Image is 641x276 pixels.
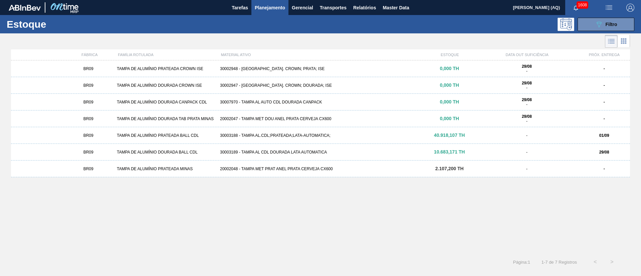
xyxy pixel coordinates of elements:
[604,116,605,121] strong: -
[626,4,634,12] img: Logout
[577,1,588,9] span: 1608
[9,5,41,11] img: TNhmsLtSVTkK8tSr43FrP2fwEKptu5GPRR3wAAAABJRU5ErkJggg==
[526,85,527,90] span: -
[217,133,424,138] div: 30003188 - TAMPA AL.CDL;PRATEADA;LATA-AUTOMATICA;
[599,133,609,138] strong: 01/09
[114,116,217,121] div: TAMPA DE ALUMÍNIO DOURADA TAB PRATA MINAS
[7,20,106,28] h1: Estoque
[605,4,613,12] img: userActions
[218,53,424,57] div: MATERIAL ATIVO
[578,18,634,31] button: Filtro
[579,53,630,57] div: PRÓX. ENTREGA
[522,64,532,69] strong: 29/08
[83,167,93,171] span: BR09
[558,18,574,31] div: Pogramando: nenhum usuário selecionado
[83,133,93,138] span: BR09
[618,35,630,48] div: Visão em Cards
[604,167,605,171] strong: -
[83,150,93,155] span: BR09
[526,167,527,171] span: -
[440,66,459,71] span: 0,000 TH
[526,119,527,123] span: -
[255,4,285,12] span: Planejamento
[114,83,217,88] div: TAMPA DE ALUMÍNIO DOURADA CROWN ISE
[217,150,424,155] div: 30003189 - TAMPA AL CDL DOURADA LATA AUTOMATICA
[434,149,465,155] span: 10.683,171 TH
[604,100,605,104] strong: -
[217,116,424,121] div: 20002047 - TAMPA MET DOU ANEL PRATA CERVEJA CX600
[64,53,115,57] div: FÁBRICA
[522,81,532,85] strong: 29/08
[604,66,605,71] strong: -
[217,83,424,88] div: 30002947 - [GEOGRAPHIC_DATA]. CROWN; DOURADA; ISE
[114,100,217,104] div: TAMPA DE ALUMÍNIO DOURADA CANPACK CDL
[440,116,459,121] span: 0,000 TH
[604,83,605,88] strong: -
[526,150,527,155] span: -
[232,4,248,12] span: Tarefas
[217,66,424,71] div: 30002948 - [GEOGRAPHIC_DATA]. CROWN; PRATA; ISE
[115,53,218,57] div: FAMÍLIA ROTULADA
[217,100,424,104] div: 30007970 - TAMPA AL AUTO CDL DOURADA CANPACK
[540,260,577,265] span: 1 - 7 de 7 Registros
[114,133,217,138] div: TAMPA DE ALUMÍNIO PRATEADA BALL CDL
[114,150,217,155] div: TAMPA DE ALUMÍNIO DOURADA BALL CDL
[599,150,609,155] strong: 29/08
[605,35,618,48] div: Visão em Lista
[434,132,465,138] span: 40.918,107 TH
[83,83,93,88] span: BR09
[83,66,93,71] span: BR09
[522,114,532,119] strong: 29/08
[217,167,424,171] div: 20002048 - TAMPA MET PRAT ANEL PRATA CERVEJA CX600
[526,102,527,107] span: -
[320,4,347,12] span: Transportes
[424,53,475,57] div: ESTOQUE
[522,97,532,102] strong: 29/08
[114,167,217,171] div: TAMPA DE ALUMÍNIO PRATEADA MINAS
[565,3,587,12] button: Notificações
[587,254,604,270] button: <
[435,166,464,171] span: 2.107,200 TH
[353,4,376,12] span: Relatórios
[83,100,93,104] span: BR09
[606,22,617,27] span: Filtro
[440,99,459,104] span: 0,000 TH
[526,69,527,73] span: -
[475,53,578,57] div: DATA OUT SUFICIÊNCIA
[604,254,620,270] button: >
[292,4,313,12] span: Gerencial
[526,133,527,138] span: -
[440,82,459,88] span: 0,000 TH
[383,4,409,12] span: Master Data
[114,66,217,71] div: TAMPA DE ALUMÍNIO PRATEADA CROWN ISE
[513,260,530,265] span: Página : 1
[83,116,93,121] span: BR09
